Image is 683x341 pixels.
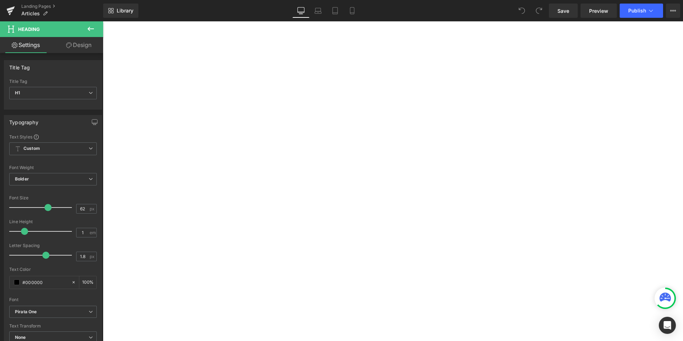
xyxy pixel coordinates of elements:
a: Laptop [309,4,327,18]
a: Mobile [344,4,361,18]
a: Landing Pages [21,4,103,9]
button: Redo [532,4,546,18]
a: Tablet [327,4,344,18]
button: Undo [515,4,529,18]
a: Preview [581,4,617,18]
div: Font Size [9,195,97,200]
b: Bolder [15,176,29,182]
div: Typography [9,115,38,125]
button: Publish [620,4,663,18]
div: Letter Spacing [9,243,97,248]
div: Text Transform [9,324,97,329]
b: H1 [15,90,20,95]
span: Publish [628,8,646,14]
div: Title Tag [9,61,30,70]
button: More [666,4,680,18]
div: Text Color [9,267,97,272]
a: Desktop [292,4,309,18]
span: Heading [18,26,40,32]
span: Articles [21,11,40,16]
div: Open Intercom Messenger [659,317,676,334]
span: Save [557,7,569,15]
b: None [15,335,26,340]
span: Preview [589,7,608,15]
input: Color [22,278,68,286]
div: Line Height [9,219,97,224]
div: % [79,276,96,289]
span: px [90,254,96,259]
b: Custom [23,146,40,152]
div: Font [9,297,97,302]
span: em [90,230,96,235]
div: Text Styles [9,134,97,140]
span: Library [117,7,133,14]
div: Font Weight [9,165,97,170]
div: Title Tag [9,79,97,84]
a: Design [53,37,105,53]
span: px [90,206,96,211]
i: Pirata One [15,309,37,315]
a: New Library [103,4,138,18]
